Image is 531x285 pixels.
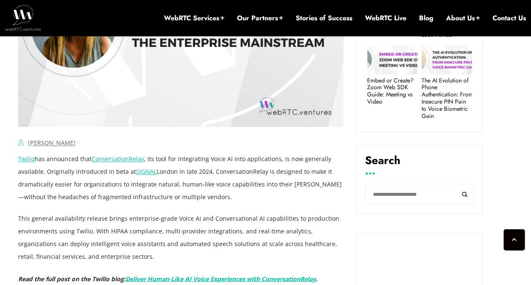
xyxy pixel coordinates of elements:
[455,184,474,205] button: Search
[125,274,316,282] a: Deliver Human-Like AI Voice Experiences with ConversationRelay
[28,139,76,147] a: [PERSON_NAME]
[493,14,526,23] a: Contact Us
[446,14,480,23] a: About Us
[18,155,35,163] a: Twilio
[18,212,343,263] p: This general availability release brings enterprise-grade Voice AI and Conversational AI capabili...
[18,274,125,282] strong: Read the full post on the Twilio blog:
[18,153,343,203] p: has announced that , its tool for integrating Voice AI into applications, is now generally availa...
[365,14,406,23] a: WebRTC Live
[164,14,224,23] a: WebRTC Services
[422,77,472,120] a: The AI Evolution of Phone Authentication: From Insecure PIN Pain to Voice Biometric Gain
[419,14,433,23] a: Blog
[316,274,318,282] strong: .
[92,155,144,163] a: ConversationRelay
[296,14,352,23] a: Stories of Success
[237,14,283,23] a: Our Partners
[5,5,41,30] img: WebRTC.ventures
[367,77,417,105] a: Embed or Create? Zoom Web SDK Guide: Meeting vs Video
[136,167,157,175] a: SIGNAL
[365,154,474,173] label: Search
